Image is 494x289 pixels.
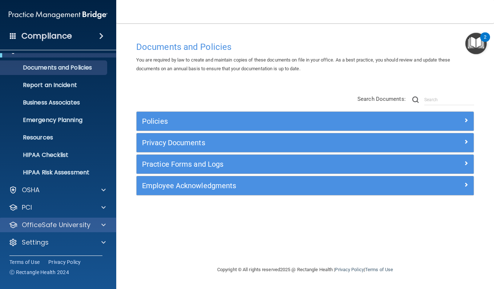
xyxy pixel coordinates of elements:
div: Copyright © All rights reserved 2025 @ Rectangle Health | | [173,258,438,281]
h5: Privacy Documents [142,139,384,147]
img: ic-search.3b580494.png [412,96,419,103]
p: Business Associates [5,99,104,106]
a: Settings [9,238,106,247]
p: HIPAA Risk Assessment [5,169,104,176]
p: Resources [5,134,104,141]
a: Terms of Use [365,267,393,272]
iframe: Drift Widget Chat Controller [458,239,485,266]
a: PCI [9,203,106,212]
p: Report an Incident [5,82,104,89]
h4: Compliance [21,31,72,41]
p: PCI [22,203,32,212]
a: Terms of Use [9,258,40,266]
button: Open Resource Center, 2 new notifications [465,33,487,54]
a: Policies [142,115,468,127]
p: OfficeSafe University [22,221,90,229]
span: You are required by law to create and maintain copies of these documents on file in your office. ... [136,57,450,71]
a: Privacy Policy [48,258,81,266]
img: PMB logo [9,8,108,22]
h5: Employee Acknowledgments [142,182,384,190]
p: Emergency Planning [5,116,104,124]
a: OfficeSafe University [9,221,106,229]
a: Employee Acknowledgments [142,180,468,191]
a: Privacy Documents [142,137,468,149]
div: 2 [484,37,486,47]
input: Search [424,94,474,105]
a: OSHA [9,186,106,194]
p: OSHA [22,186,40,194]
h5: Practice Forms and Logs [142,160,384,168]
span: Ⓒ Rectangle Health 2024 [9,269,69,276]
h4: Documents and Policies [136,42,474,52]
span: Search Documents: [357,96,406,102]
p: Settings [22,238,49,247]
p: HIPAA Checklist [5,151,104,159]
a: Practice Forms and Logs [142,158,468,170]
p: Documents and Policies [5,64,104,71]
a: Privacy Policy [335,267,364,272]
h5: Policies [142,117,384,125]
